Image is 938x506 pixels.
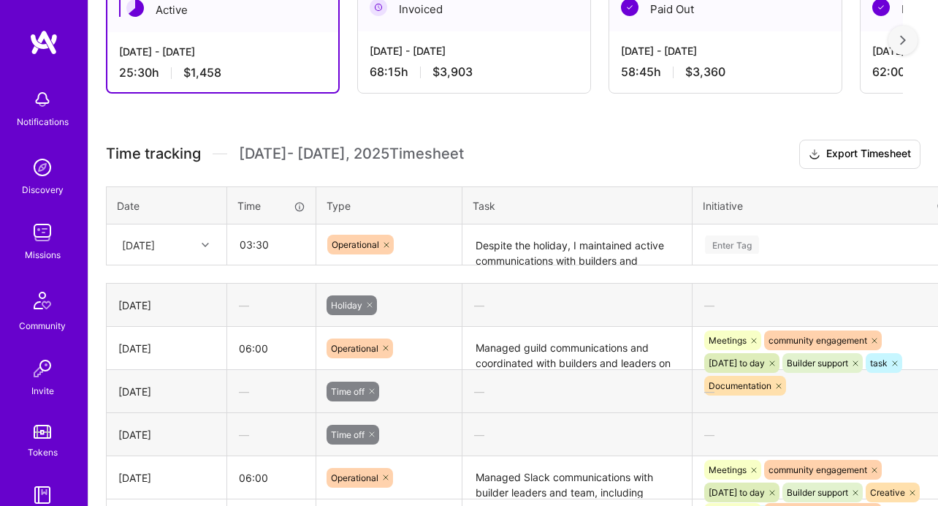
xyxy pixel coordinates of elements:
div: Notifications [17,114,69,129]
div: [DATE] [118,384,215,399]
input: HH:MM [227,458,316,497]
span: [DATE] - [DATE] , 2025 Timesheet [239,145,464,163]
span: Creative [870,487,905,498]
button: Export Timesheet [799,140,920,169]
div: Community [19,318,66,333]
input: HH:MM [228,225,315,264]
span: Meetings [709,335,747,346]
span: Operational [331,472,378,483]
div: [DATE] [118,470,215,486]
div: [DATE] [118,427,215,442]
span: Holiday [331,300,362,311]
span: Time off [331,386,365,397]
div: — [462,415,692,454]
span: Meetings [709,464,747,475]
img: bell [28,85,57,114]
span: task [870,358,888,369]
span: community engagement [769,464,867,475]
div: Time [237,198,305,214]
input: HH:MM [227,329,316,368]
span: Operational [331,343,378,354]
div: — [227,286,316,325]
textarea: Managed Slack communications with builder leaders and team, including scheduling new interviews a... [464,458,690,498]
img: discovery [28,153,57,182]
div: — [227,372,316,411]
div: — [462,286,692,325]
div: [DATE] - [DATE] [370,43,579,58]
div: Enter Tag [705,233,759,256]
img: Invite [28,354,57,383]
th: Task [462,186,693,224]
th: Date [107,186,227,224]
div: 58:45 h [621,64,830,80]
div: Invite [31,383,54,399]
img: Community [25,283,60,318]
i: icon Chevron [202,241,209,249]
div: Discovery [22,182,64,197]
span: community engagement [769,335,867,346]
div: [DATE] - [DATE] [621,43,830,58]
div: [DATE] [118,341,215,356]
span: [DATE] to day [709,358,765,369]
textarea: Despite the holiday, I maintained active communications with builders and candidates following up... [464,226,690,265]
div: 68:15 h [370,64,579,80]
div: [DATE] - [DATE] [119,44,327,59]
img: right [900,35,906,45]
span: Time tracking [106,145,201,163]
span: $1,458 [183,65,221,80]
div: — [462,372,692,411]
th: Type [316,186,462,224]
img: tokens [34,425,51,439]
span: Builder support [787,487,848,498]
div: — [227,415,316,454]
div: Tokens [28,445,58,460]
span: Operational [332,239,379,250]
img: teamwork [28,218,57,247]
textarea: Managed guild communications and coordinated with builders and leaders on interviews and candidat... [464,328,690,369]
span: Builder support [787,358,848,369]
span: $3,360 [685,64,725,80]
span: $3,903 [432,64,473,80]
img: logo [29,29,58,56]
div: 25:30 h [119,65,327,80]
div: Missions [25,247,61,263]
div: [DATE] [118,298,215,313]
span: Time off [331,429,365,440]
span: [DATE] to day [709,487,765,498]
i: icon Download [809,147,820,162]
div: [DATE] [122,237,155,252]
